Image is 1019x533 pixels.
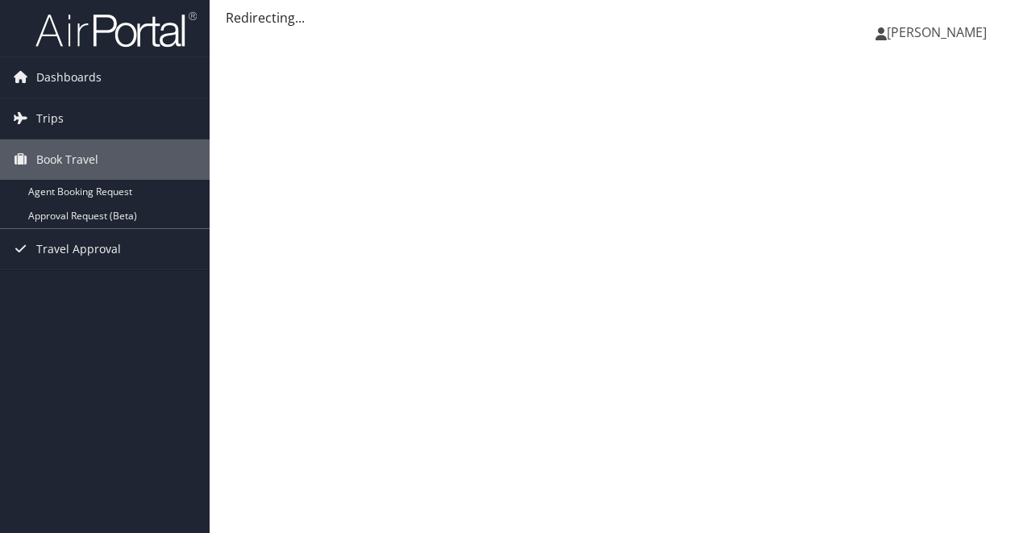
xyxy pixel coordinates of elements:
span: [PERSON_NAME] [887,23,987,41]
img: airportal-logo.png [35,10,197,48]
div: Redirecting... [226,8,1003,27]
span: Trips [36,98,64,139]
span: Travel Approval [36,229,121,269]
a: [PERSON_NAME] [876,8,1003,56]
span: Dashboards [36,57,102,98]
span: Book Travel [36,139,98,180]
